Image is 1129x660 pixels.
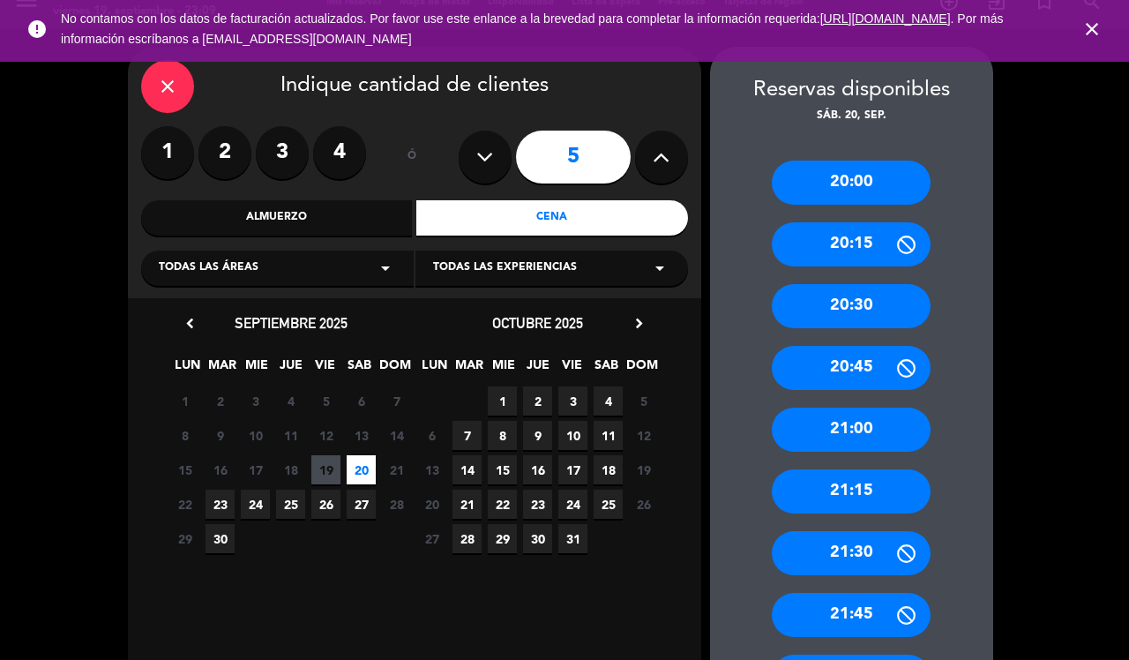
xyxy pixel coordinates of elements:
i: chevron_left [181,314,199,333]
span: 7 [452,421,482,450]
span: 23 [523,490,552,519]
span: 5 [629,386,658,416]
i: arrow_drop_down [649,258,670,279]
span: LUN [173,355,202,384]
a: . Por más información escríbanos a [EMAIL_ADDRESS][DOMAIN_NAME] [61,11,1003,46]
span: 20 [347,455,376,484]
div: 21:45 [772,593,931,637]
span: 18 [594,455,623,484]
span: 13 [417,455,446,484]
div: 20:45 [772,346,931,390]
span: 12 [311,421,340,450]
span: 9 [523,421,552,450]
span: 7 [382,386,411,416]
div: 21:00 [772,408,931,452]
span: 10 [558,421,587,450]
span: 24 [558,490,587,519]
span: 19 [311,455,340,484]
span: 11 [276,421,305,450]
div: Reservas disponibles [710,73,993,108]
span: 8 [488,421,517,450]
span: 22 [488,490,517,519]
i: error [26,19,48,40]
span: 31 [558,524,587,553]
span: VIE [557,355,587,384]
span: 1 [488,386,517,416]
span: 17 [558,455,587,484]
span: SAB [345,355,374,384]
span: 18 [276,455,305,484]
span: DOM [379,355,408,384]
span: 4 [594,386,623,416]
span: 21 [382,455,411,484]
span: 5 [311,386,340,416]
div: Cena [416,200,688,236]
span: 1 [170,386,199,416]
span: 26 [629,490,658,519]
span: 27 [347,490,376,519]
span: octubre 2025 [492,314,583,332]
div: 20:00 [772,161,931,205]
span: LUN [420,355,449,384]
span: 10 [241,421,270,450]
div: 20:15 [772,222,931,266]
span: JUE [276,355,305,384]
span: MIE [489,355,518,384]
i: close [1081,19,1103,40]
a: [URL][DOMAIN_NAME] [820,11,951,26]
span: 16 [206,455,235,484]
span: DOM [626,355,655,384]
span: 14 [382,421,411,450]
span: 30 [523,524,552,553]
span: 15 [170,455,199,484]
div: ó [384,126,441,188]
span: 8 [170,421,199,450]
span: 23 [206,490,235,519]
span: 30 [206,524,235,553]
label: 3 [256,126,309,179]
span: 16 [523,455,552,484]
span: 28 [452,524,482,553]
span: MAR [207,355,236,384]
span: MAR [454,355,483,384]
span: 13 [347,421,376,450]
span: 24 [241,490,270,519]
div: 20:30 [772,284,931,328]
span: 29 [488,524,517,553]
span: 6 [417,421,446,450]
span: 15 [488,455,517,484]
span: 2 [206,386,235,416]
span: JUE [523,355,552,384]
span: 28 [382,490,411,519]
span: 4 [276,386,305,416]
span: 14 [452,455,482,484]
span: 22 [170,490,199,519]
span: MIE [242,355,271,384]
span: No contamos con los datos de facturación actualizados. Por favor use este enlance a la brevedad p... [61,11,1003,46]
label: 2 [198,126,251,179]
span: VIE [310,355,340,384]
span: Todas las experiencias [433,259,577,277]
span: 20 [417,490,446,519]
span: 29 [170,524,199,553]
div: 21:15 [772,469,931,514]
i: close [157,76,178,97]
span: 3 [558,386,587,416]
div: Almuerzo [141,200,413,236]
span: 25 [276,490,305,519]
span: 25 [594,490,623,519]
label: 1 [141,126,194,179]
span: 3 [241,386,270,416]
span: 21 [452,490,482,519]
span: 11 [594,421,623,450]
span: 6 [347,386,376,416]
span: septiembre 2025 [235,314,348,332]
i: arrow_drop_down [375,258,396,279]
div: 21:30 [772,531,931,575]
label: 4 [313,126,366,179]
div: sáb. 20, sep. [710,108,993,125]
span: 27 [417,524,446,553]
i: chevron_right [630,314,648,333]
span: 17 [241,455,270,484]
span: 9 [206,421,235,450]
